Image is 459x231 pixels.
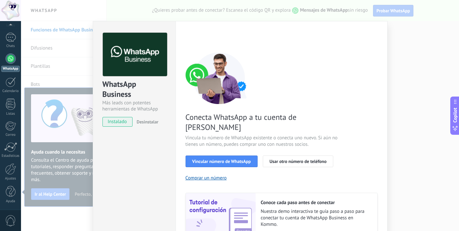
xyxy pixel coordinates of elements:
img: connect number [186,52,253,104]
div: WhatsApp Business [102,79,166,100]
span: Vincular número de WhatsApp [192,159,251,164]
div: Calendario [1,89,20,93]
span: instalado [103,117,132,127]
span: Nuestra demo interactiva te guía paso a paso para conectar tu cuenta de WhatsApp Business en Kommo. [261,208,371,228]
div: WhatsApp [1,66,20,72]
div: Correo [1,133,20,137]
div: Chats [1,44,20,48]
div: Estadísticas [1,154,20,158]
button: Usar otro número de teléfono [263,156,333,167]
div: Más leads con potentes herramientas de WhatsApp [102,100,166,112]
span: Desinstalar [137,119,158,125]
span: Usar otro número de teléfono [270,159,326,164]
div: Ayuda [1,199,20,203]
h2: Conoce cada paso antes de conectar [261,200,371,206]
button: Desinstalar [134,117,158,127]
img: logo_main.png [103,33,167,76]
button: Vincular número de WhatsApp [186,156,258,167]
div: Listas [1,112,20,116]
span: Copilot [452,108,458,122]
span: Conecta WhatsApp a tu cuenta de [PERSON_NAME] [186,112,339,132]
div: Ajustes [1,177,20,181]
button: Comprar un número [186,175,227,181]
span: Vincula tu número de WhatsApp existente o conecta uno nuevo. Si aún no tienes un número, puedes c... [186,135,339,148]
